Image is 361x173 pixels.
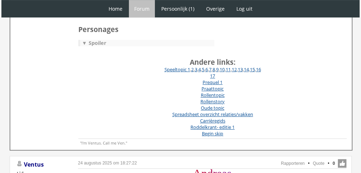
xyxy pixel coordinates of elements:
[338,159,346,168] span: Like deze post
[202,66,204,73] a: 5
[24,161,44,168] a: Ventus
[198,66,201,73] a: 4
[232,66,237,73] a: 12
[203,79,223,85] a: Prequel 1
[333,160,335,167] span: 0
[201,92,225,98] a: Rollentopic
[201,105,224,111] a: Oude topic
[190,57,236,67] b: Andere links:
[172,111,253,117] a: Spreadsheet overzicht relaties/vakken
[244,66,249,73] a: 14
[216,66,219,73] a: 9
[250,66,255,73] a: 15
[226,66,231,73] a: 11
[313,161,325,166] a: Quote
[200,117,225,124] a: Carrièregids
[202,85,224,92] a: Praattopic
[195,66,197,73] a: 3
[80,40,89,46] span: ▼
[202,130,223,137] a: Begin skip
[200,98,225,105] a: Rollenstory
[164,66,190,73] a: Speeltopic 1
[80,40,214,46] div: Spoiler
[220,66,225,73] a: 10
[78,59,347,137] div: , , , , , , , , , , , , , , ,
[209,66,211,73] a: 7
[190,124,235,130] a: Roddelkrant- editie 1
[210,73,215,79] a: 17
[78,25,119,34] b: Personages
[281,161,305,166] a: Rapporteren
[205,66,208,73] a: 6
[78,138,347,146] p: "I'm Ventus. Call me Ven."
[191,66,194,73] a: 2
[256,66,261,73] a: 16
[238,66,243,73] a: 13
[78,161,137,166] a: 24 augustus 2025 om 18:27:22
[213,66,215,73] a: 8
[17,161,22,167] img: Gebruiker is offline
